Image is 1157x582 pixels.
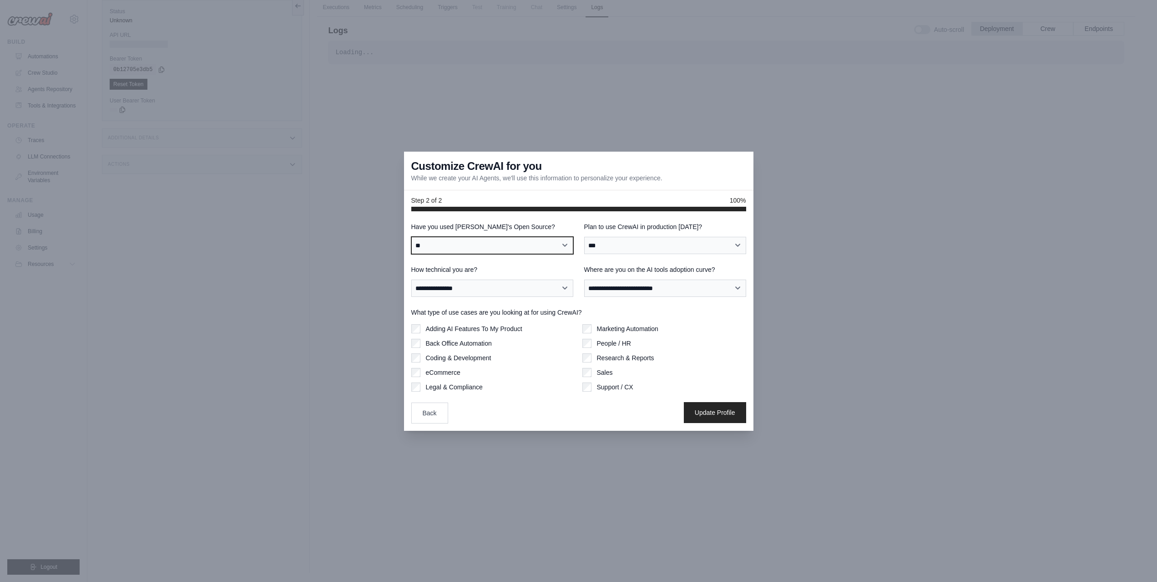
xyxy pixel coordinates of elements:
h3: Customize CrewAI for you [411,159,542,174]
label: Legal & Compliance [426,383,483,392]
label: Marketing Automation [597,324,658,333]
span: 100% [730,196,746,205]
span: Step 2 of 2 [411,196,442,205]
p: While we create your AI Agents, we'll use this information to personalize your experience. [411,174,662,183]
iframe: Chat Widget [1112,538,1157,582]
label: Back Office Automation [426,339,492,348]
label: Research & Reports [597,353,654,362]
label: Sales [597,368,613,377]
label: What type of use cases are you looking at for using CrewAI? [411,308,746,317]
label: Plan to use CrewAI in production [DATE]? [584,222,746,231]
label: Where are you on the AI tools adoption curve? [584,265,746,274]
label: How technical you are? [411,265,573,274]
div: Chatwidget [1112,538,1157,582]
label: Support / CX [597,383,633,392]
button: Back [411,403,448,424]
label: eCommerce [426,368,460,377]
label: Have you used [PERSON_NAME]'s Open Source? [411,222,573,231]
button: Update Profile [684,402,746,423]
label: People / HR [597,339,631,348]
label: Coding & Development [426,353,491,362]
label: Adding AI Features To My Product [426,324,522,333]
